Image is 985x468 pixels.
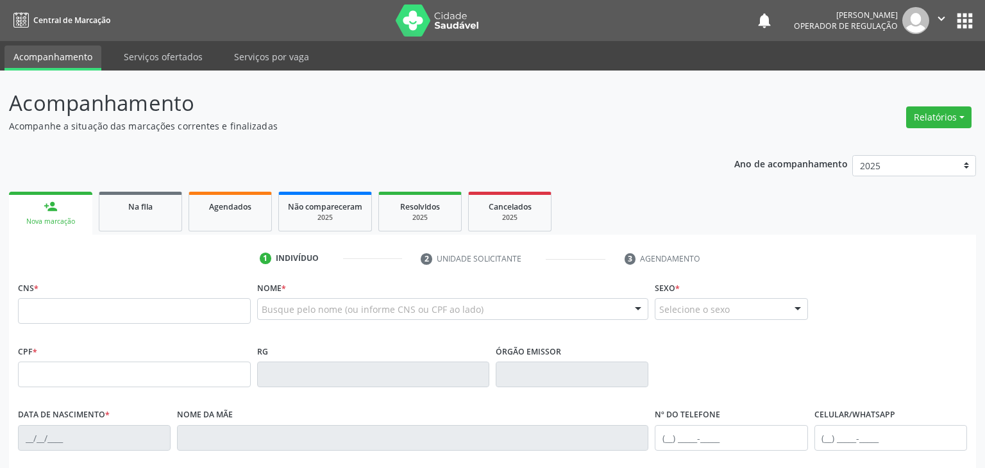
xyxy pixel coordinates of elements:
label: CPF [18,342,37,362]
div: 2025 [288,213,362,222]
label: CNS [18,278,38,298]
span: Agendados [209,201,251,212]
label: Nº do Telefone [655,405,720,425]
div: 2025 [388,213,452,222]
div: 1 [260,253,271,264]
div: Indivíduo [276,253,319,264]
input: (__) _____-_____ [655,425,807,451]
a: Central de Marcação [9,10,110,31]
label: Órgão emissor [496,342,561,362]
label: Data de nascimento [18,405,110,425]
button:  [929,7,954,34]
p: Ano de acompanhamento [734,155,848,171]
span: Operador de regulação [794,21,898,31]
div: person_add [44,199,58,213]
a: Serviços por vaga [225,46,318,68]
label: Nome da mãe [177,405,233,425]
button: notifications [755,12,773,29]
span: Na fila [128,201,153,212]
label: Sexo [655,278,680,298]
input: __/__/____ [18,425,171,451]
div: Nova marcação [18,217,83,226]
p: Acompanhamento [9,87,686,119]
button: apps [954,10,976,32]
input: (__) _____-_____ [814,425,967,451]
span: Não compareceram [288,201,362,212]
p: Acompanhe a situação das marcações correntes e finalizadas [9,119,686,133]
div: [PERSON_NAME] [794,10,898,21]
a: Acompanhamento [4,46,101,71]
label: Nome [257,278,286,298]
span: Selecione o sexo [659,303,730,316]
span: Busque pelo nome (ou informe CNS ou CPF ao lado) [262,303,484,316]
span: Cancelados [489,201,532,212]
button: Relatórios [906,106,972,128]
span: Central de Marcação [33,15,110,26]
img: img [902,7,929,34]
i:  [934,12,948,26]
div: 2025 [478,213,542,222]
span: Resolvidos [400,201,440,212]
label: RG [257,342,268,362]
label: Celular/WhatsApp [814,405,895,425]
a: Serviços ofertados [115,46,212,68]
